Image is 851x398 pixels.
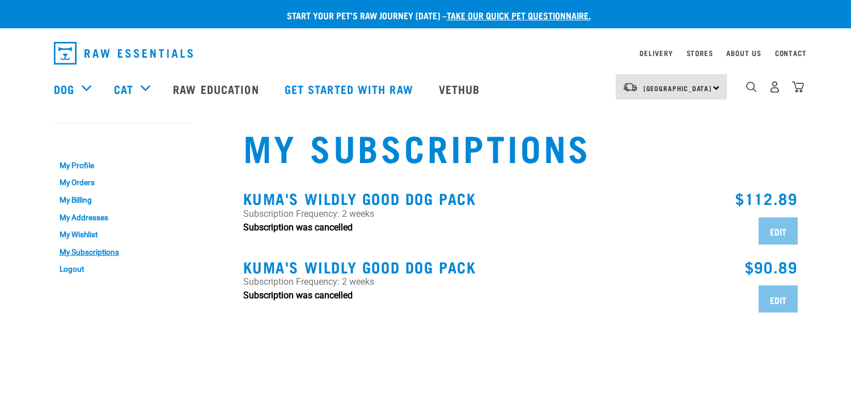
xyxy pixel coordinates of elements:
a: My Addresses [54,209,190,226]
a: Vethub [427,66,494,112]
a: My Subscriptions [54,243,190,261]
p: Subscription Frequency: 2 weeks [243,207,514,221]
a: Get started with Raw [273,66,427,112]
img: van-moving.png [623,82,638,92]
img: Raw Essentials Logo [54,42,193,65]
a: take our quick pet questionnaire. [447,12,591,18]
img: user.png [769,81,781,93]
a: Stores [687,51,713,55]
a: Delivery [640,51,672,55]
a: Dog [54,80,74,97]
h3: Kuma's Wildly Good Dog Pack [243,258,514,276]
input: Edit [759,285,798,313]
img: home-icon@2x.png [792,81,804,93]
a: My Account [54,134,109,139]
a: My Profile [54,157,190,174]
img: home-icon-1@2x.png [746,82,757,92]
a: Raw Education [162,66,273,112]
h3: $112.89 [527,190,798,207]
a: Contact [775,51,807,55]
input: Edit [759,217,798,245]
p: Subscription was cancelled [243,221,514,234]
h1: My Subscriptions [243,126,798,167]
a: About Us [726,51,761,55]
a: Cat [114,80,133,97]
a: My Billing [54,191,190,209]
h3: Kuma's Wildly Good Dog Pack [243,190,514,207]
h3: $90.89 [527,258,798,276]
nav: dropdown navigation [45,37,807,69]
a: My Orders [54,174,190,192]
span: [GEOGRAPHIC_DATA] [643,86,712,90]
p: Subscription Frequency: 2 weeks [243,275,514,289]
a: Logout [54,260,190,278]
p: Subscription was cancelled [243,289,514,302]
a: My Wishlist [54,226,190,243]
